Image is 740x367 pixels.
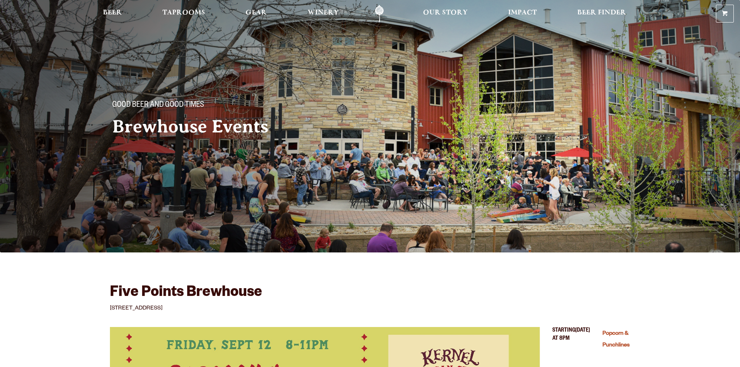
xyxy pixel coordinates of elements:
a: Taprooms [157,5,210,23]
p: [STREET_ADDRESS] [110,304,630,313]
span: Our Story [423,10,468,16]
span: Good Beer and Good Times [112,101,204,111]
a: Our Story [418,5,473,23]
span: Impact [508,10,537,16]
h2: Brewhouse Events [112,117,355,136]
a: Odell Home [365,5,394,23]
a: Impact [503,5,542,23]
a: Beer Finder [572,5,631,23]
a: Popcorn & Punchlines (opens in a new window) [602,331,630,349]
a: Beer [98,5,127,23]
span: Gear [246,10,267,16]
h3: Five Points Brewhouse [110,284,262,304]
span: Winery [308,10,339,16]
a: Gear [240,5,272,23]
a: Winery [303,5,344,23]
span: Taprooms [162,10,205,16]
span: Beer Finder [577,10,626,16]
span: Beer [103,10,122,16]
